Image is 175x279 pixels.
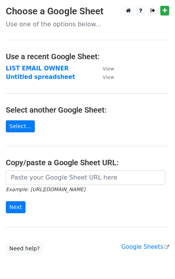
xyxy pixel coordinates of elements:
h4: Copy/paste a Google Sheet URL: [6,158,169,167]
a: View [95,65,114,72]
h4: Use a recent Google Sheet: [6,52,169,61]
p: Use one of the options below... [6,20,169,28]
input: Next [6,201,26,213]
a: Need help? [6,243,43,255]
input: Paste your Google Sheet URL here [6,170,165,185]
a: Untitled spreadsheet [6,74,75,80]
a: Google Sheets [121,243,169,250]
a: LIST EMAIL OWNER [6,65,69,72]
small: Example: [URL][DOMAIN_NAME] [6,187,85,192]
a: Select... [6,120,35,132]
small: View [103,66,114,72]
a: View [95,74,114,80]
h4: Select another Google Sheet: [6,105,169,115]
h3: Choose a Google Sheet [6,6,169,17]
small: View [103,74,114,80]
